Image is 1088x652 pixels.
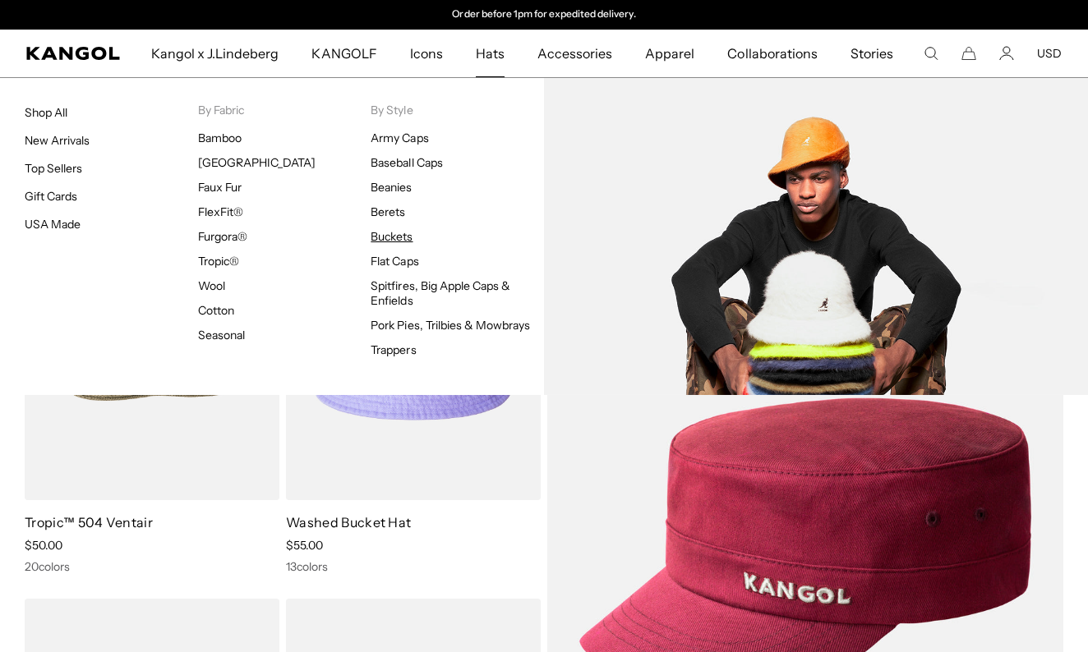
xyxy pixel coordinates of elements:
[645,30,694,77] span: Apparel
[25,189,77,204] a: Gift Cards
[375,8,713,21] div: 2 of 2
[371,180,412,195] a: Beanies
[286,514,411,530] a: Washed Bucket Hat
[410,30,443,77] span: Icons
[198,229,247,244] a: Furgora®
[851,30,893,77] span: Stories
[25,559,279,574] div: 20 colors
[198,155,316,170] a: [GEOGRAPHIC_DATA]
[25,133,90,148] a: New Arrivals
[961,46,976,61] button: Cart
[371,254,418,269] a: Flat Caps
[198,204,243,219] a: FlexFit®
[924,46,938,61] summary: Search here
[198,103,371,117] p: By Fabric
[25,538,62,553] span: $50.00
[25,105,67,120] a: Shop All
[711,30,833,77] a: Collaborations
[25,161,82,176] a: Top Sellers
[371,204,405,219] a: Berets
[151,30,279,77] span: Kangol x J.Lindeberg
[25,217,81,232] a: USA Made
[371,103,544,117] p: By Style
[286,538,323,553] span: $55.00
[371,278,510,308] a: Spitfires, Big Apple Caps & Enfields
[198,303,234,318] a: Cotton
[311,30,376,77] span: KANGOLF
[135,30,296,77] a: Kangol x J.Lindeberg
[452,8,635,21] p: Order before 1pm for expedited delivery.
[295,30,393,77] a: KANGOLF
[727,30,817,77] span: Collaborations
[198,254,239,269] a: Tropic®
[25,514,153,530] a: Tropic™ 504 Ventair
[198,328,245,342] a: Seasonal
[286,559,541,574] div: 13 colors
[537,30,612,77] span: Accessories
[521,30,629,77] a: Accessories
[375,8,713,21] div: Announcement
[375,8,713,21] slideshow-component: Announcement bar
[371,131,428,145] a: Army Caps
[459,30,521,77] a: Hats
[834,30,910,77] a: Stories
[198,180,242,195] a: Faux Fur
[999,46,1014,61] a: Account
[371,229,413,244] a: Buckets
[26,47,121,60] a: Kangol
[371,318,530,333] a: Pork Pies, Trilbies & Mowbrays
[629,30,711,77] a: Apparel
[1037,46,1062,61] button: USD
[476,30,505,77] span: Hats
[371,342,416,357] a: Trappers
[198,131,242,145] a: Bamboo
[371,155,442,170] a: Baseball Caps
[544,78,1088,395] img: Buckets_9f505c1e-bbb8-4f75-9191-5f330bdb7919.jpg
[198,278,225,293] a: Wool
[394,30,459,77] a: Icons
